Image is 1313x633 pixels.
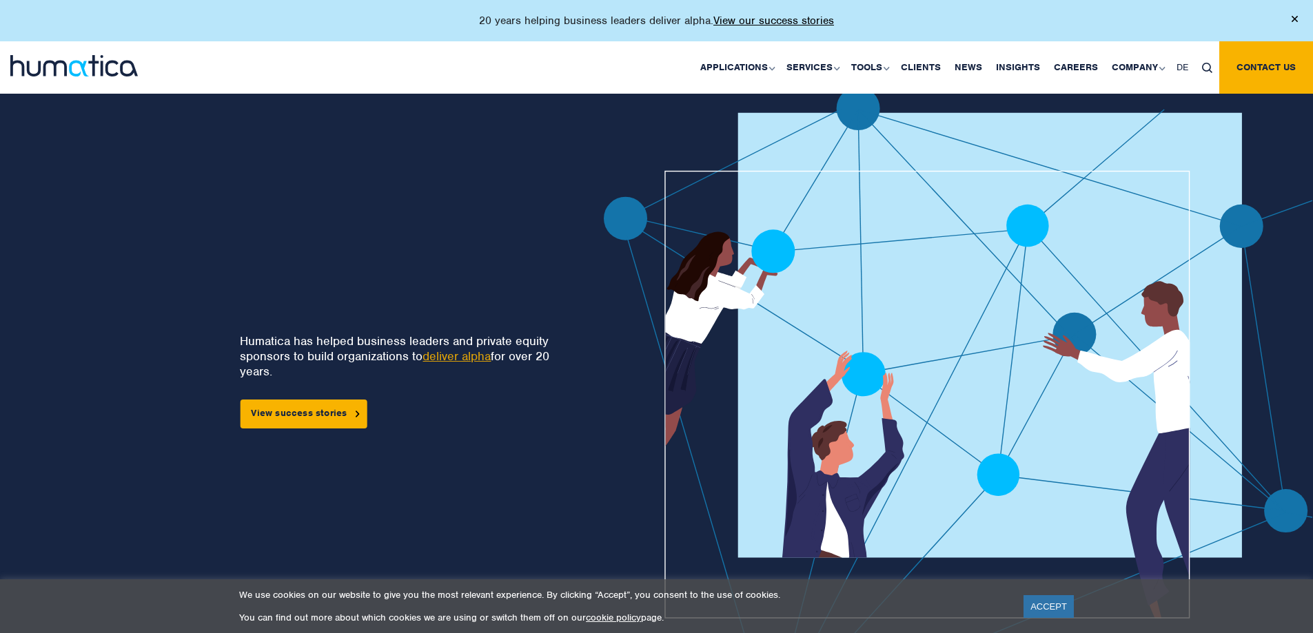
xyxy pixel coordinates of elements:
a: News [948,41,989,94]
img: search_icon [1202,63,1212,73]
a: Tools [844,41,894,94]
a: Company [1105,41,1170,94]
a: Contact us [1219,41,1313,94]
a: cookie policy [586,612,641,623]
a: DE [1170,41,1195,94]
a: View success stories [240,399,367,428]
a: Careers [1047,41,1105,94]
a: ACCEPT [1024,595,1074,618]
img: logo [10,55,138,76]
a: deliver alpha [423,349,491,364]
span: DE [1177,61,1188,73]
a: Insights [989,41,1047,94]
a: Applications [693,41,780,94]
p: 20 years helping business leaders deliver alpha. [479,14,834,28]
a: View our success stories [713,14,834,28]
p: Humatica has helped business leaders and private equity sponsors to build organizations to for ov... [240,333,559,379]
p: You can find out more about which cookies we are using or switch them off on our page. [239,612,1006,623]
p: We use cookies on our website to give you the most relevant experience. By clicking “Accept”, you... [239,589,1006,601]
a: Services [780,41,844,94]
a: Clients [894,41,948,94]
img: arrowicon [356,411,360,417]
